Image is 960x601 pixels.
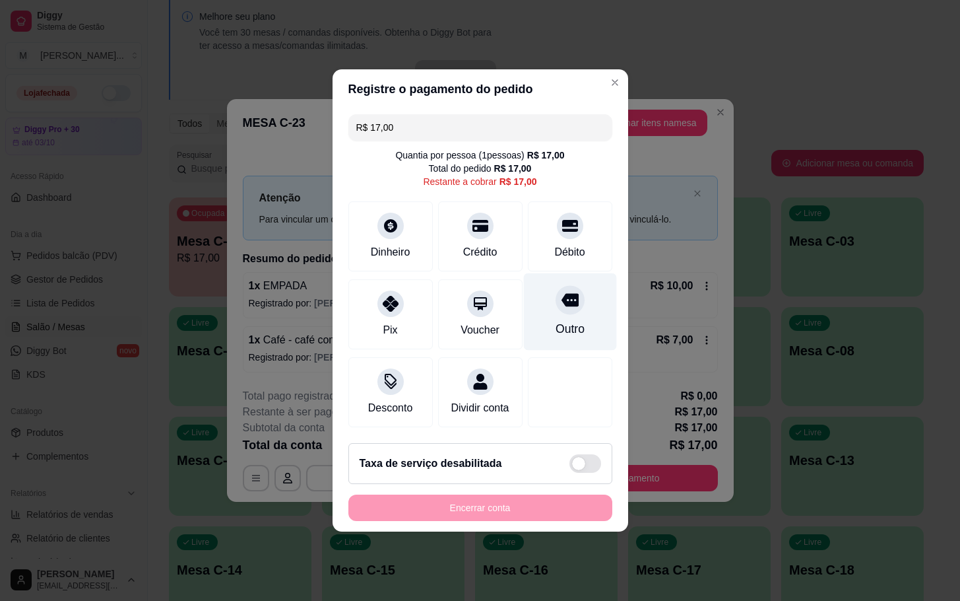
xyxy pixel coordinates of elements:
[463,244,497,260] div: Crédito
[499,175,537,188] div: R$ 17,00
[461,322,499,338] div: Voucher
[451,400,509,416] div: Dividir conta
[333,69,628,109] header: Registre o pagamento do pedido
[494,162,532,175] div: R$ 17,00
[356,114,604,141] input: Ex.: hambúrguer de cordeiro
[423,175,536,188] div: Restante a cobrar
[368,400,413,416] div: Desconto
[527,149,565,162] div: R$ 17,00
[371,244,410,260] div: Dinheiro
[360,456,502,472] h2: Taxa de serviço desabilitada
[383,322,397,338] div: Pix
[429,162,532,175] div: Total do pedido
[604,72,625,93] button: Close
[555,320,584,337] div: Outro
[395,149,564,162] div: Quantia por pessoa ( 1 pessoas)
[554,244,585,260] div: Débito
